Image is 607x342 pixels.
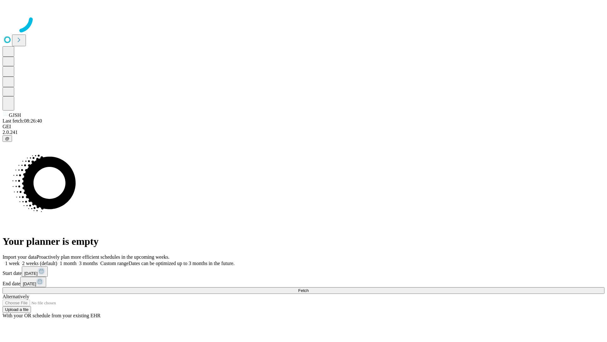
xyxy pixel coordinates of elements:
[3,236,604,247] h1: Your planner is empty
[5,136,9,141] span: @
[298,288,309,293] span: Fetch
[3,277,604,287] div: End date
[3,254,37,260] span: Import your data
[3,135,12,142] button: @
[3,124,604,130] div: GEI
[100,261,128,266] span: Custom range
[3,118,42,123] span: Last fetch: 08:26:40
[3,130,604,135] div: 2.0.241
[20,277,46,287] button: [DATE]
[22,261,57,266] span: 2 weeks (default)
[37,254,169,260] span: Proactively plan more efficient schedules in the upcoming weeks.
[9,112,21,118] span: GJSH
[60,261,77,266] span: 1 month
[24,271,38,276] span: [DATE]
[79,261,98,266] span: 3 months
[3,287,604,294] button: Fetch
[3,294,29,299] span: Alternatively
[3,313,101,318] span: With your OR schedule from your existing EHR
[3,266,604,277] div: Start date
[22,266,48,277] button: [DATE]
[3,306,31,313] button: Upload a file
[5,261,20,266] span: 1 week
[129,261,235,266] span: Dates can be optimized up to 3 months in the future.
[23,282,36,286] span: [DATE]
